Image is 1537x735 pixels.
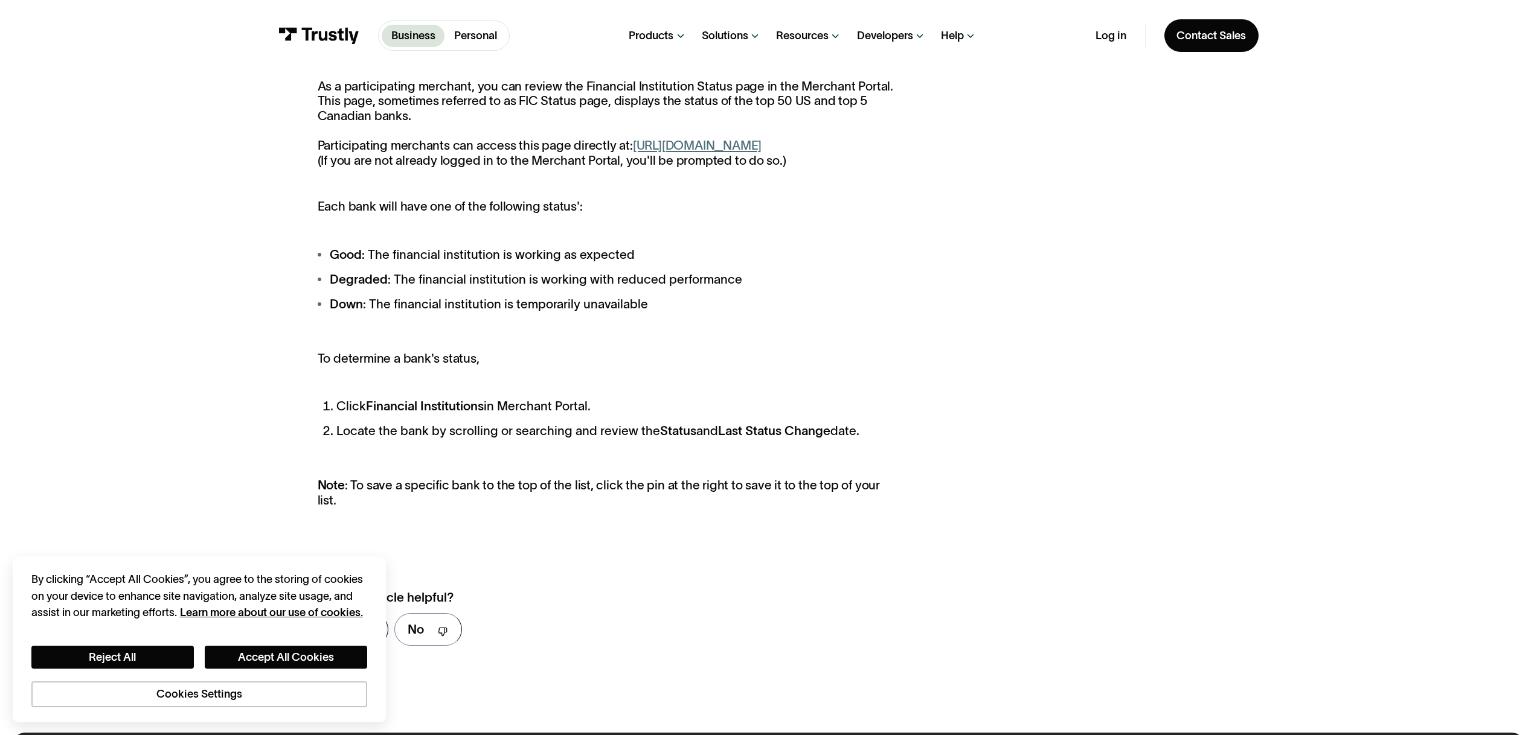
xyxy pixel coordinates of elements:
[718,424,830,437] strong: Last Status Change
[31,571,367,707] div: Privacy
[31,646,194,669] button: Reject All
[318,246,899,264] li: : The financial institution is working as expected
[1164,19,1259,52] a: Contact Sales
[394,613,461,646] a: No
[318,295,899,314] li: : The financial institution is temporarily unavailable
[318,79,899,168] p: As a participating merchant, you can review the Financial Institution Status page in the Merchant...
[318,199,899,214] p: Each bank will have one of the following status':
[1096,29,1126,43] a: Log in
[454,28,497,44] p: Personal
[318,270,899,289] li: : The financial institution is working with reduced performance
[13,556,386,723] div: Cookie banner
[330,297,363,311] strong: Down
[391,28,435,44] p: Business
[330,247,362,261] strong: Good
[31,571,367,620] div: By clicking “Accept All Cookies”, you agree to the storing of cookies on your device to enhance s...
[318,478,899,507] p: : To save a specific bank to the top of the list, click the pin at the right to save it to the to...
[205,646,367,669] button: Accept All Cookies
[1176,29,1246,43] div: Contact Sales
[318,351,899,366] p: To determine a bank's status,
[444,25,506,47] a: Personal
[660,424,696,437] strong: Status
[702,29,748,43] div: Solutions
[180,606,363,619] a: More information about your privacy, opens in a new tab
[366,399,484,413] strong: Financial Institutions
[318,588,865,607] div: Was this article helpful?
[336,397,899,416] li: Click in Merchant Portal.
[408,620,424,639] div: No
[941,29,964,43] div: Help
[330,272,388,286] strong: Degraded
[278,27,359,44] img: Trustly Logo
[776,29,829,43] div: Resources
[318,478,345,492] strong: Note
[31,681,367,707] button: Cookies Settings
[336,422,899,441] li: Locate the bank by scrolling or searching and review the and date.
[857,29,913,43] div: Developers
[633,138,762,152] a: [URL][DOMAIN_NAME]
[629,29,673,43] div: Products
[382,25,444,47] a: Business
